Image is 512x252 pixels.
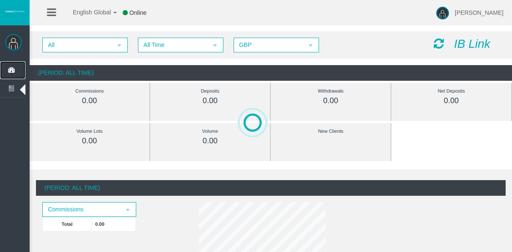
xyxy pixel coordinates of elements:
td: Total [43,217,92,231]
div: (Period: All Time) [36,180,506,196]
span: select [212,42,218,49]
div: 0.00 [169,136,251,146]
div: 0.00 [49,136,130,146]
span: All [43,38,112,52]
span: [PERSON_NAME] [455,9,504,16]
div: 0.00 [410,96,492,106]
div: Volume [169,126,251,136]
span: Commissions [43,203,120,216]
td: 0.00 [92,217,136,231]
span: English Global [62,9,111,16]
div: Withdrawals [290,86,372,96]
i: Reload Dashboard [434,38,444,49]
img: logo.svg [4,10,25,13]
img: user-image [436,7,449,19]
div: (Period: All Time) [30,65,512,81]
span: Online [129,9,146,16]
div: Commissions [49,86,130,96]
span: select [307,42,314,49]
div: Net Deposits [410,86,492,96]
div: 0.00 [49,96,130,106]
div: Volume Lots [49,126,130,136]
span: select [116,42,123,49]
div: Deposits [169,86,251,96]
span: select [124,206,131,213]
span: All Time [139,38,207,52]
i: IB Link [454,37,490,50]
div: 0.00 [290,96,372,106]
span: GBP [234,38,303,52]
div: 0.00 [169,96,251,106]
